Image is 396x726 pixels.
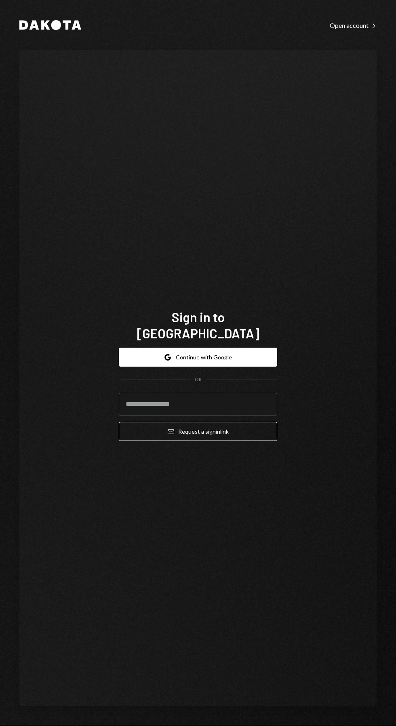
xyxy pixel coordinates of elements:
[119,309,277,341] h1: Sign in to [GEOGRAPHIC_DATA]
[119,422,277,441] button: Request a signinlink
[195,376,202,383] div: OR
[119,348,277,367] button: Continue with Google
[330,21,377,29] a: Open account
